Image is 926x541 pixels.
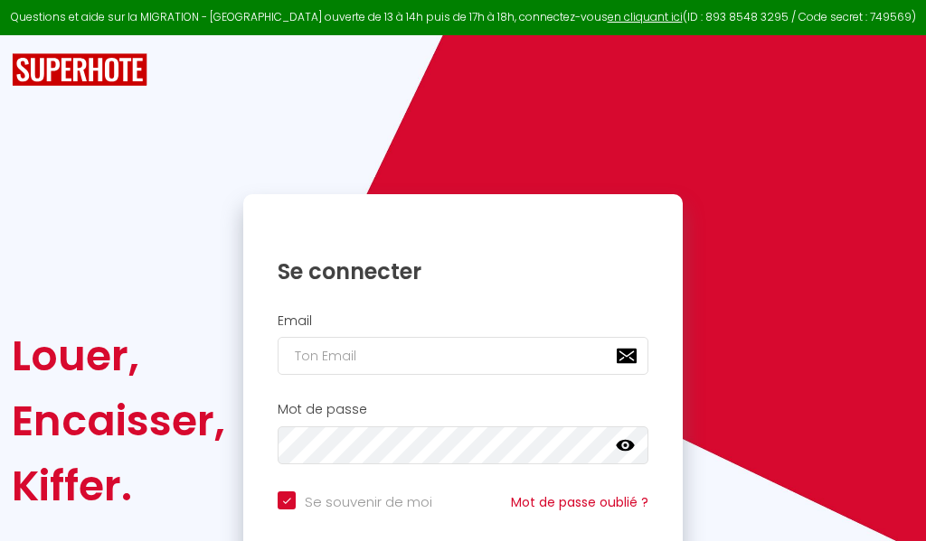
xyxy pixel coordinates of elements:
h2: Email [278,313,648,329]
div: Encaisser, [12,388,225,453]
h1: Se connecter [278,257,648,285]
a: en cliquant ici [608,9,683,24]
div: Louer, [12,323,225,388]
input: Ton Email [278,337,648,375]
img: SuperHote logo [12,53,147,87]
h2: Mot de passe [278,402,648,417]
div: Kiffer. [12,453,225,518]
a: Mot de passe oublié ? [511,493,648,511]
